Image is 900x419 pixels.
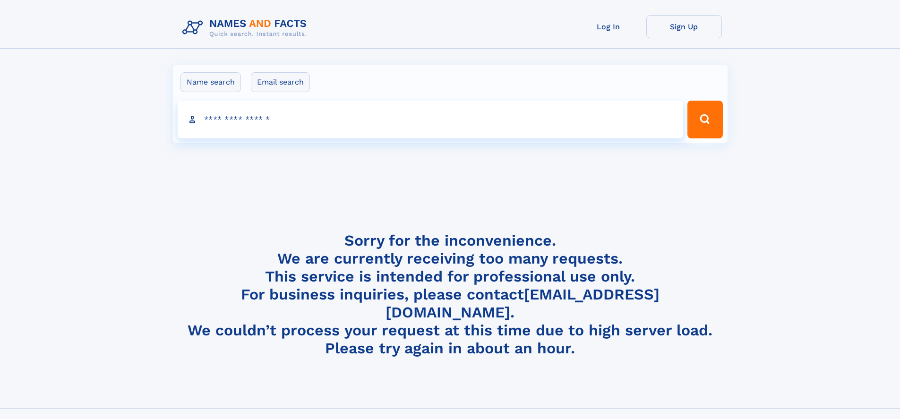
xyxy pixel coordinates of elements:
[251,72,310,92] label: Email search
[179,15,315,41] img: Logo Names and Facts
[646,15,722,38] a: Sign Up
[180,72,241,92] label: Name search
[386,285,660,321] a: [EMAIL_ADDRESS][DOMAIN_NAME]
[179,231,722,358] h4: Sorry for the inconvenience. We are currently receiving too many requests. This service is intend...
[571,15,646,38] a: Log In
[178,101,684,138] input: search input
[687,101,722,138] button: Search Button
